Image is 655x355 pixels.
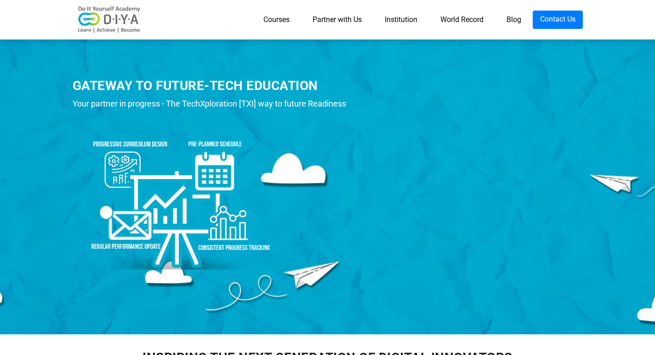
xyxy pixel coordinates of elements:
[495,11,533,29] a: Blog
[73,97,365,111] div: Your partner in progress - The TechXploration [TXI] way to future Readiness
[252,11,301,29] a: Courses
[73,115,284,274] img: ins-prod1.png
[301,11,373,29] a: Partner with Us
[373,11,429,29] a: Institution
[73,77,365,95] div: GATEWAY TO FUTURE-TECH EDUCATION
[73,6,146,34] img: logo-v2.png
[429,11,495,29] a: World Record
[533,11,583,29] a: Contact Us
